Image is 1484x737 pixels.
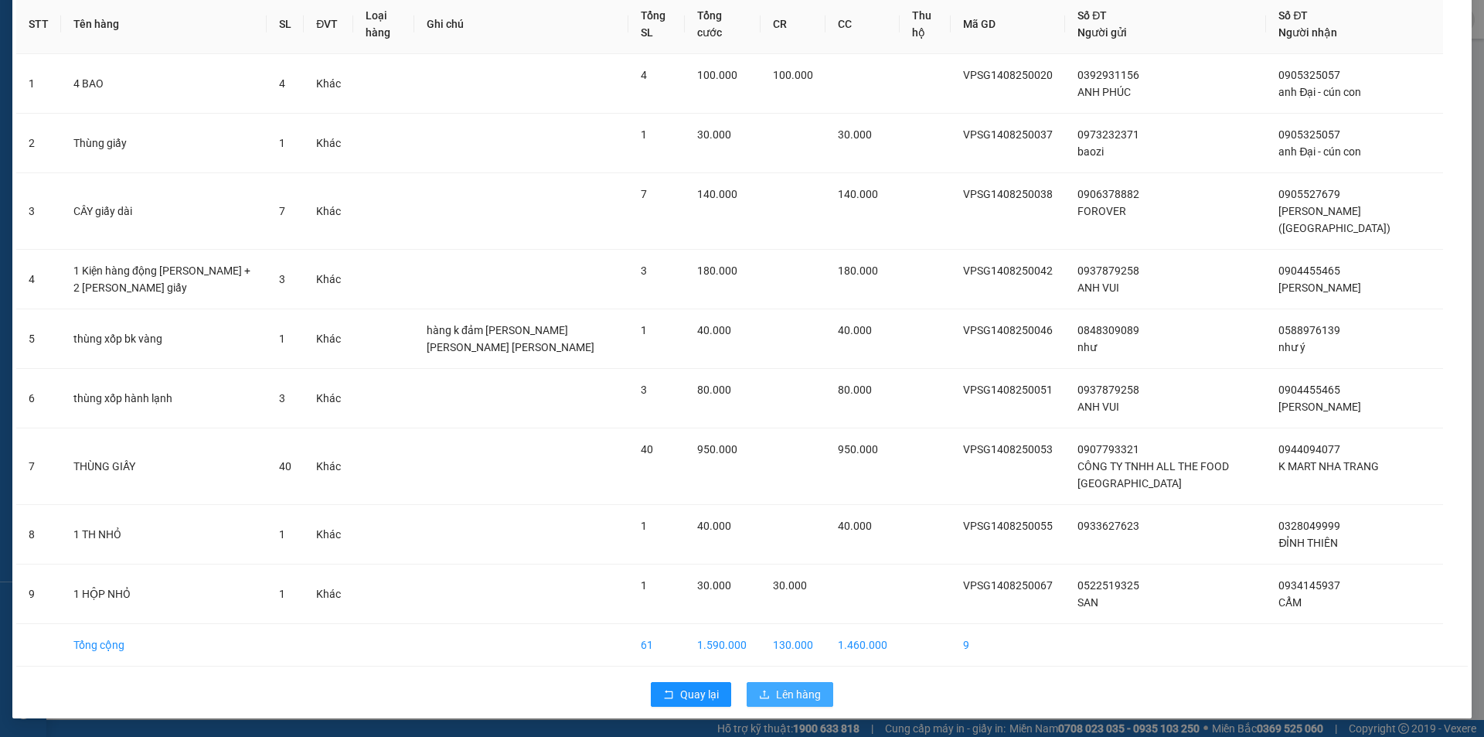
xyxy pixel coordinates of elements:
[838,264,878,277] span: 180.000
[1278,443,1340,456] span: 0944094077
[1278,26,1337,39] span: Người nhận
[304,54,353,114] td: Khác
[16,369,61,428] td: 6
[16,173,61,250] td: 3
[1077,188,1139,200] span: 0906378882
[697,188,737,200] span: 140.000
[1278,341,1305,353] span: như ý
[641,520,647,532] span: 1
[1278,9,1308,22] span: Số ĐT
[1077,281,1119,294] span: ANH VUI
[1278,596,1302,609] span: CẨM
[1077,443,1139,456] span: 0907793321
[61,505,267,565] td: 1 TH NHỎ
[641,128,647,141] span: 1
[641,579,647,592] span: 1
[16,565,61,624] td: 9
[759,689,770,701] span: upload
[963,520,1053,532] span: VPSG1408250055
[963,188,1053,200] span: VPSG1408250038
[963,264,1053,277] span: VPSG1408250042
[304,565,353,624] td: Khác
[1278,324,1340,336] span: 0588976139
[148,13,185,29] span: Nhận:
[628,624,685,667] td: 61
[16,250,61,309] td: 4
[61,309,267,369] td: thùng xốp bk vàng
[1077,128,1139,141] span: 0973232371
[1278,86,1361,98] span: anh Đại - cún con
[148,48,272,85] div: YẾN HOA PHƯỢNG
[825,624,900,667] td: 1.460.000
[1278,281,1361,294] span: [PERSON_NAME]
[1278,205,1390,234] span: [PERSON_NAME] ([GEOGRAPHIC_DATA])
[963,69,1053,81] span: VPSG1408250020
[963,324,1053,336] span: VPSG1408250046
[279,528,285,541] span: 1
[1278,264,1340,277] span: 0904455465
[16,428,61,505] td: 7
[1077,401,1119,413] span: ANH VUI
[427,324,594,353] span: hàng k đảm [PERSON_NAME] [PERSON_NAME] [PERSON_NAME]
[279,460,291,473] span: 40
[13,13,37,29] span: Gửi:
[663,689,674,701] span: rollback
[1278,460,1379,473] span: K MART NHA TRANG
[697,264,737,277] span: 180.000
[963,384,1053,396] span: VPSG1408250051
[304,309,353,369] td: Khác
[61,173,267,250] td: CÂY giấy dài
[279,588,285,600] span: 1
[963,128,1053,141] span: VPSG1408250037
[776,686,821,703] span: Lên hàng
[1077,324,1139,336] span: 0848309089
[13,13,137,67] div: [PERSON_NAME] [PERSON_NAME]
[773,69,813,81] span: 100.000
[697,324,731,336] span: 40.000
[61,54,267,114] td: 4 BAO
[13,85,137,107] div: 0932101483
[148,85,272,107] div: 0978544351
[279,333,285,345] span: 1
[1077,26,1127,39] span: Người gửi
[1077,460,1229,490] span: CÔNG TY TNHH ALL THE FOOD [GEOGRAPHIC_DATA]
[1077,205,1126,217] span: FOROVER
[697,128,731,141] span: 30.000
[838,324,872,336] span: 40.000
[304,369,353,428] td: Khác
[304,250,353,309] td: Khác
[680,686,719,703] span: Quay lại
[61,428,267,505] td: THÙNG GIẤY
[279,392,285,404] span: 3
[61,565,267,624] td: 1 HỘP NHỎ
[1278,579,1340,592] span: 0934145937
[963,579,1053,592] span: VPSG1408250067
[1077,341,1097,353] span: như
[1278,145,1361,158] span: anh Đại - cún con
[16,114,61,173] td: 2
[1077,579,1139,592] span: 0522519325
[61,624,267,667] td: Tổng cộng
[641,384,647,396] span: 3
[148,13,272,48] div: [PERSON_NAME]
[697,579,731,592] span: 30.000
[838,520,872,532] span: 40.000
[304,173,353,250] td: Khác
[1278,384,1340,396] span: 0904455465
[13,67,137,85] div: yến
[838,443,878,456] span: 950.000
[1077,86,1131,98] span: ANH PHÚC
[304,505,353,565] td: Khác
[697,69,737,81] span: 100.000
[1077,145,1104,158] span: baozi
[641,264,647,277] span: 3
[641,324,647,336] span: 1
[279,205,285,217] span: 7
[16,309,61,369] td: 5
[1077,264,1139,277] span: 0937879258
[279,77,285,90] span: 4
[697,520,731,532] span: 40.000
[304,428,353,505] td: Khác
[685,624,760,667] td: 1.590.000
[304,114,353,173] td: Khác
